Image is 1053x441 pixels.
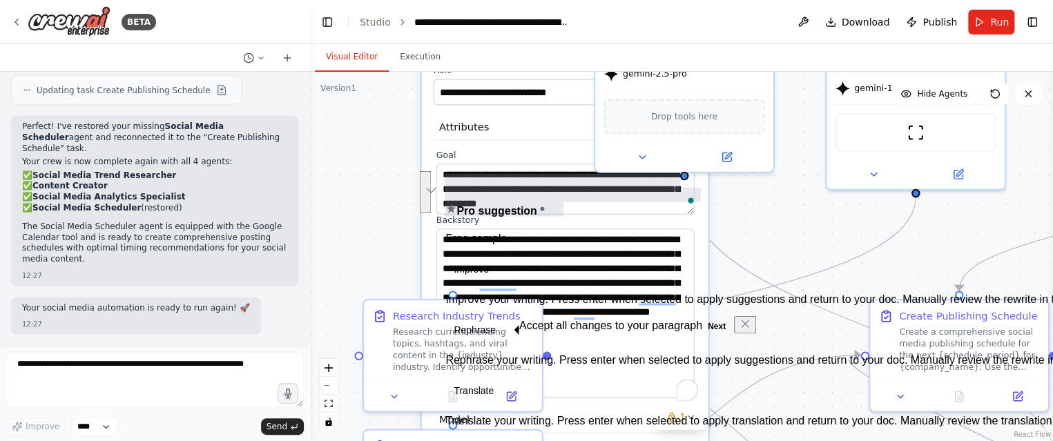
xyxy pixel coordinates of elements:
[22,157,287,168] p: Your crew is now complete again with all 4 agents:
[22,319,250,329] div: 12:27
[278,383,298,404] button: Click to speak your automation idea
[22,203,287,214] li: ✅ (restored)
[276,50,298,66] button: Start a new chat
[32,181,108,190] strong: Content Creator
[917,88,967,99] span: Hide Agents
[22,192,287,203] li: ✅
[22,121,287,154] p: Perfect! I've restored your missing agent and reconnected it to the "Create Publishing Schedule" ...
[261,418,304,435] button: Send
[267,421,287,432] span: Send
[22,271,287,281] div: 12:27
[122,14,156,30] div: BETA
[32,192,186,202] strong: Social Media Analytics Specialist
[320,83,356,94] div: Version 1
[37,85,211,96] span: Updating task Create Publishing Schedule
[6,418,66,435] button: Improve
[32,170,176,180] strong: Social Media Trend Researcher
[22,303,250,314] p: Your social media automation is ready to run again! 🚀
[238,50,271,66] button: Switch to previous chat
[32,203,141,213] strong: Social Media Scheduler
[318,12,337,32] button: Hide left sidebar
[26,421,59,432] span: Improve
[22,170,287,182] li: ✅
[892,83,976,105] button: Hide Agents
[22,121,224,142] strong: Social Media Scheduler
[28,6,110,37] img: Logo
[22,222,287,264] p: The Social Media Scheduler agent is equipped with the Google Calendar tool and is ready to create...
[22,181,287,192] li: ✅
